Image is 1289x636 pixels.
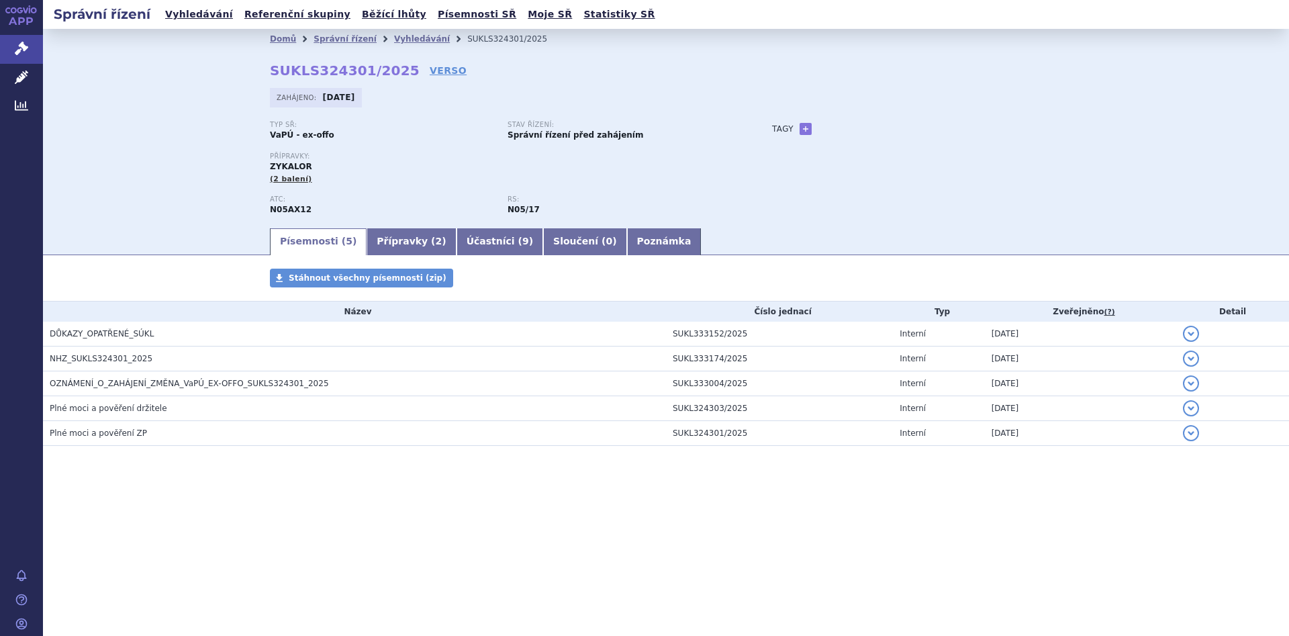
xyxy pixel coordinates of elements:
[1176,302,1289,322] th: Detail
[270,195,494,203] p: ATC:
[43,302,666,322] th: Název
[436,236,442,246] span: 2
[50,354,152,363] span: NHZ_SUKLS324301_2025
[508,205,540,214] strong: aripiprazol, p.o.
[270,121,494,129] p: Typ SŘ:
[270,175,312,183] span: (2 balení)
[457,228,543,255] a: Účastníci (9)
[985,347,1177,371] td: [DATE]
[1183,425,1199,441] button: detail
[43,5,161,24] h2: Správní řízení
[270,228,367,255] a: Písemnosti (5)
[985,371,1177,396] td: [DATE]
[358,5,430,24] a: Běžící lhůty
[161,5,237,24] a: Vyhledávání
[666,302,893,322] th: Číslo jednací
[543,228,626,255] a: Sloučení (0)
[1104,308,1115,317] abbr: (?)
[985,396,1177,421] td: [DATE]
[606,236,612,246] span: 0
[893,302,984,322] th: Typ
[579,5,659,24] a: Statistiky SŘ
[289,273,446,283] span: Stáhnout všechny písemnosti (zip)
[1183,400,1199,416] button: detail
[270,34,296,44] a: Domů
[666,371,893,396] td: SUKL333004/2025
[666,396,893,421] td: SUKL324303/2025
[270,205,312,214] strong: ARIPIPRAZOL
[270,269,453,287] a: Stáhnout všechny písemnosti (zip)
[666,322,893,347] td: SUKL333152/2025
[1183,351,1199,367] button: detail
[627,228,702,255] a: Poznámka
[394,34,450,44] a: Vyhledávání
[367,228,456,255] a: Přípravky (2)
[772,121,794,137] h3: Tagy
[522,236,529,246] span: 9
[434,5,520,24] a: Písemnosti SŘ
[270,130,334,140] strong: VaPÚ - ex-offo
[900,379,926,388] span: Interní
[900,404,926,413] span: Interní
[314,34,377,44] a: Správní řízení
[508,121,732,129] p: Stav řízení:
[270,62,420,79] strong: SUKLS324301/2025
[50,404,167,413] span: Plné moci a pověření držitele
[666,421,893,446] td: SUKL324301/2025
[240,5,354,24] a: Referenční skupiny
[323,93,355,102] strong: [DATE]
[900,354,926,363] span: Interní
[270,162,312,171] span: ZYKALOR
[666,347,893,371] td: SUKL333174/2025
[270,152,745,161] p: Přípravky:
[985,302,1177,322] th: Zveřejněno
[467,29,565,49] li: SUKLS324301/2025
[277,92,319,103] span: Zahájeno:
[1183,375,1199,392] button: detail
[985,322,1177,347] td: [DATE]
[985,421,1177,446] td: [DATE]
[50,329,154,338] span: DŮKAZY_OPATŘENÉ_SÚKL
[508,130,643,140] strong: Správní řízení před zahájením
[430,64,467,77] a: VERSO
[900,329,926,338] span: Interní
[1183,326,1199,342] button: detail
[50,428,147,438] span: Plné moci a pověření ZP
[800,123,812,135] a: +
[508,195,732,203] p: RS:
[900,428,926,438] span: Interní
[524,5,576,24] a: Moje SŘ
[346,236,352,246] span: 5
[50,379,329,388] span: OZNÁMENÍ_O_ZAHÁJENÍ_ZMĚNA_VaPÚ_EX-OFFO_SUKLS324301_2025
